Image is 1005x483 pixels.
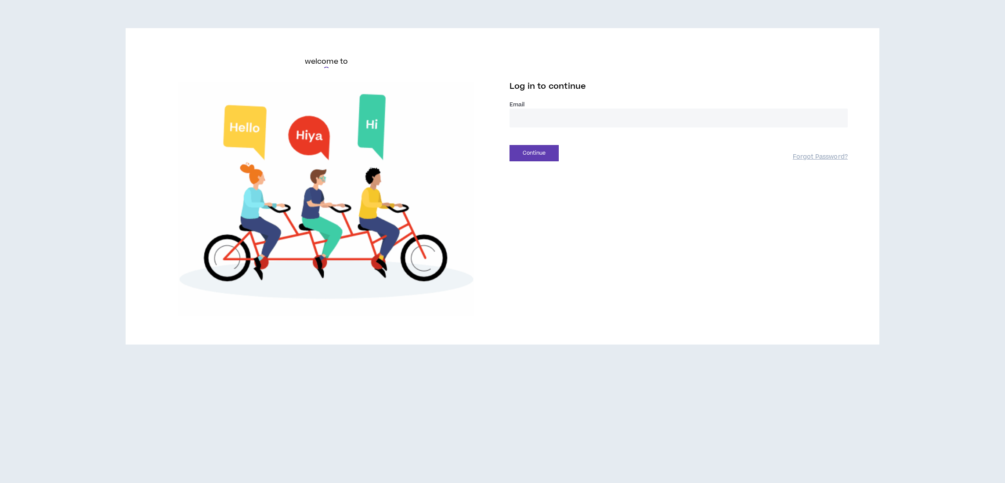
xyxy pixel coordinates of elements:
button: Continue [510,145,559,161]
label: Email [510,101,848,109]
img: Welcome to Wripple [157,82,495,316]
h6: welcome to [305,56,348,67]
a: Forgot Password? [793,153,848,161]
span: Log in to continue [510,81,586,92]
